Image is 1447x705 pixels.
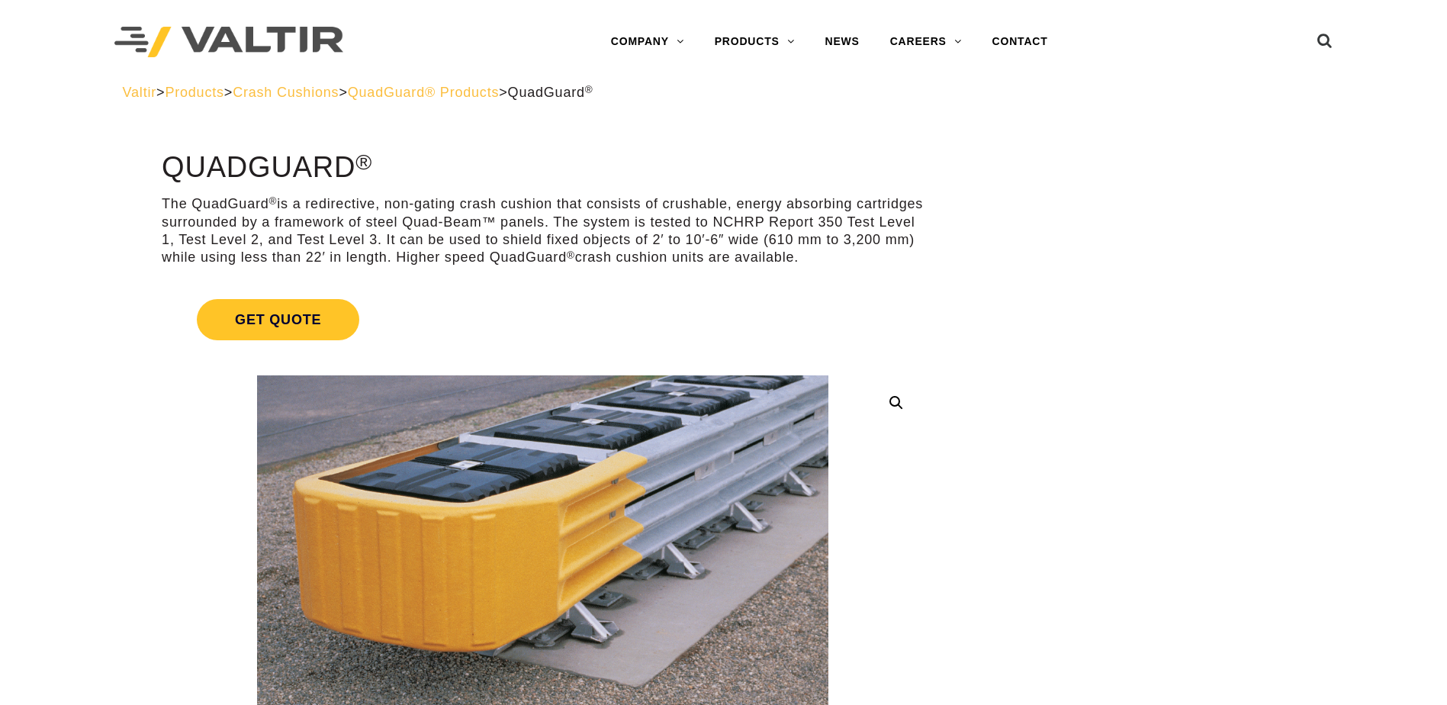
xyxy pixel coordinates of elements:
a: Products [165,85,223,100]
span: Get Quote [197,299,359,340]
sup: ® [585,84,593,95]
a: PRODUCTS [699,27,810,57]
a: QuadGuard® Products [348,85,500,100]
a: Valtir [123,85,156,100]
p: The QuadGuard is a redirective, non-gating crash cushion that consists of crushable, energy absor... [162,195,924,267]
a: NEWS [810,27,875,57]
img: Valtir [114,27,343,58]
sup: ® [269,195,278,207]
a: CONTACT [977,27,1063,57]
a: Crash Cushions [233,85,339,100]
a: COMPANY [596,27,699,57]
h1: QuadGuard [162,152,924,184]
div: > > > > [123,84,1325,101]
sup: ® [355,150,372,174]
a: CAREERS [875,27,977,57]
span: QuadGuard [508,85,593,100]
sup: ® [567,249,575,261]
a: Get Quote [162,281,924,359]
